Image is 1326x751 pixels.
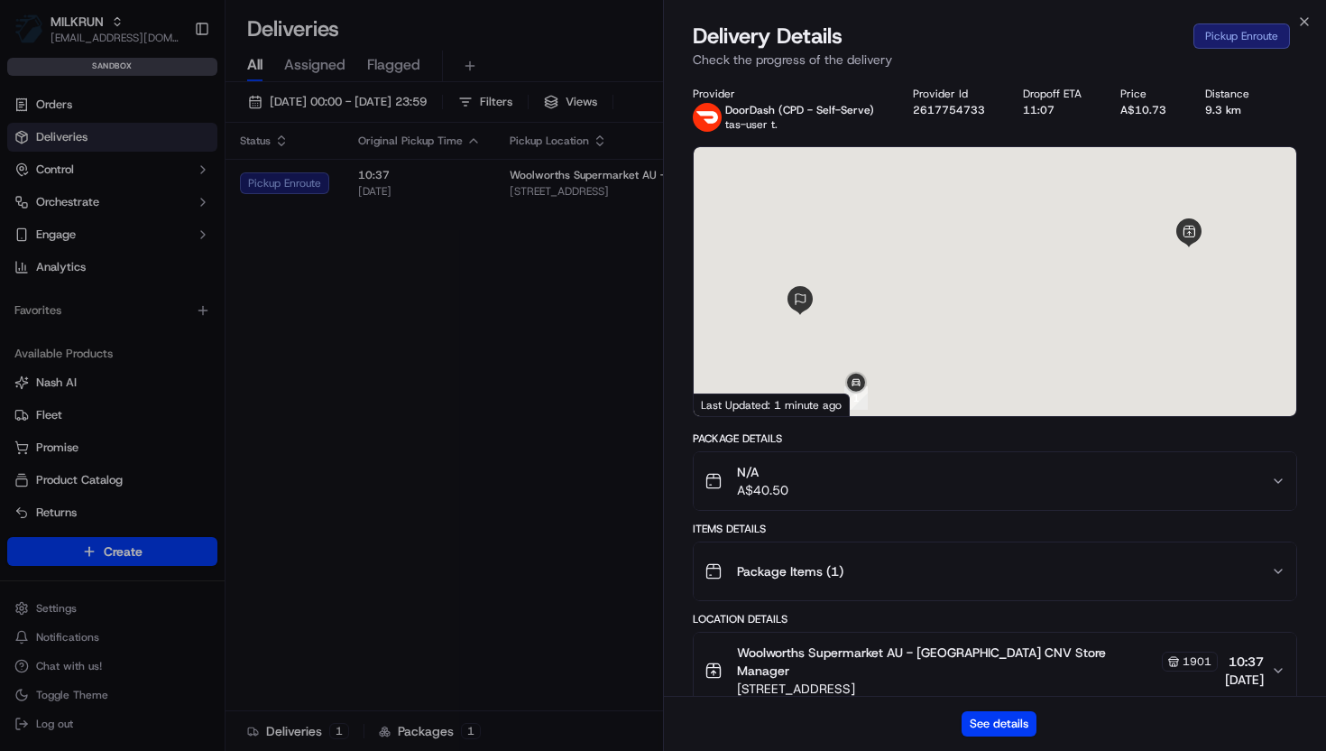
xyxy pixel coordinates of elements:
[47,116,325,135] input: Got a question? Start typing here...
[81,172,296,190] div: Start new chat
[693,431,1297,446] div: Package Details
[160,280,197,294] span: [DATE]
[737,463,788,481] span: N/A
[36,403,138,422] span: Knowledge Base
[1183,654,1211,669] span: 1901
[693,612,1297,626] div: Location Details
[725,103,874,117] p: DoorDash (CPD - Self-Serve)
[81,190,248,205] div: We're available if you need us!
[18,311,47,340] img: Jerry Shen
[693,22,843,51] span: Delivery Details
[1023,103,1091,117] div: 11:07
[694,452,1296,510] button: N/AA$40.50
[18,235,121,249] div: Past conversations
[693,522,1297,536] div: Items Details
[307,178,328,199] button: Start new chat
[1205,87,1259,101] div: Distance
[693,51,1297,69] p: Check the progress of the delivery
[160,329,197,343] span: [DATE]
[1120,87,1176,101] div: Price
[56,280,146,294] span: [PERSON_NAME]
[170,403,290,422] span: API Documentation
[180,448,218,461] span: Pylon
[1120,103,1176,117] div: A$10.73
[36,281,51,295] img: 1736555255976-a54dd68f-1ca7-489b-9aae-adbdc363a1c4
[694,633,1296,709] button: Woolworths Supermarket AU - [GEOGRAPHIC_DATA] CNV Store Manager1901[STREET_ADDRESS]10:37[DATE]
[38,172,70,205] img: 2790269178180_0ac78f153ef27d6c0503_72.jpg
[18,405,32,420] div: 📗
[11,396,145,429] a: 📗Knowledge Base
[737,481,788,499] span: A$40.50
[150,280,156,294] span: •
[1023,87,1091,101] div: Dropoff ETA
[1225,653,1264,671] span: 10:37
[737,562,843,580] span: Package Items ( 1 )
[844,386,868,410] div: 1
[693,103,722,132] img: doordash_logo_red.png
[280,231,328,253] button: See all
[36,329,51,344] img: 1736555255976-a54dd68f-1ca7-489b-9aae-adbdc363a1c4
[127,447,218,461] a: Powered byPylon
[18,172,51,205] img: 1736555255976-a54dd68f-1ca7-489b-9aae-adbdc363a1c4
[18,72,328,101] p: Welcome 👋
[18,263,47,300] img: Mark Latham
[694,542,1296,600] button: Package Items (1)
[737,680,1218,698] span: [STREET_ADDRESS]
[18,18,54,54] img: Nash
[737,644,1158,680] span: Woolworths Supermarket AU - [GEOGRAPHIC_DATA] CNV Store Manager
[913,87,995,101] div: Provider Id
[152,405,167,420] div: 💻
[145,396,297,429] a: 💻API Documentation
[694,394,850,416] div: Last Updated: 1 minute ago
[150,329,156,343] span: •
[962,711,1036,737] button: See details
[913,103,985,117] button: 2617754733
[725,117,778,132] span: tas-user t.
[56,329,146,343] span: [PERSON_NAME]
[1225,671,1264,689] span: [DATE]
[693,87,884,101] div: Provider
[1205,103,1259,117] div: 9.3 km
